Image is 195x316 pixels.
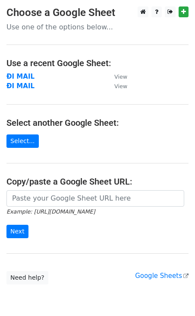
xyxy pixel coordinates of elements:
small: View [114,73,127,80]
p: Use one of the options below... [6,22,189,32]
h4: Select another Google Sheet: [6,118,189,128]
a: View [106,82,127,90]
small: Example: [URL][DOMAIN_NAME] [6,208,95,215]
a: Select... [6,134,39,148]
input: Paste your Google Sheet URL here [6,190,184,207]
input: Next [6,225,28,238]
a: Need help? [6,271,48,284]
h4: Copy/paste a Google Sheet URL: [6,176,189,187]
small: View [114,83,127,89]
h4: Use a recent Google Sheet: [6,58,189,68]
a: View [106,73,127,80]
a: ĐI MAIL [6,82,35,90]
h3: Choose a Google Sheet [6,6,189,19]
a: Google Sheets [135,272,189,280]
a: ĐI MAIL [6,73,35,80]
